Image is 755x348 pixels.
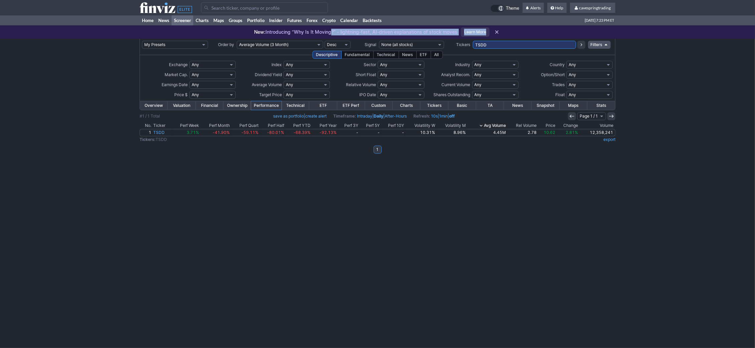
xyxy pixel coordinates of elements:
span: Index [271,62,282,67]
span: Earnings Date [162,82,188,87]
a: 8.96% [436,129,467,136]
a: Alerts [523,3,544,13]
a: - [338,129,359,136]
a: News [504,101,532,110]
span: IPO Date [359,92,376,97]
span: Average Volume [252,82,282,87]
a: Portfolio [245,15,267,25]
a: Ownership [223,101,251,110]
a: 2.81% [556,129,579,136]
a: Screener [172,15,193,25]
div: All [431,51,443,59]
th: Perf Month [200,122,231,129]
input: Search [201,2,328,13]
a: 10s [431,114,438,119]
span: Shares Outstanding [434,92,470,97]
span: New: [254,29,265,35]
div: Technical [373,51,399,59]
span: Relative Volume [346,82,376,87]
a: -92.13% [312,129,338,136]
span: Short Float [356,72,376,77]
a: Forex [304,15,320,25]
a: TA [476,101,504,110]
a: ETF [309,101,337,110]
a: Groups [226,15,245,25]
a: Charts [193,15,211,25]
span: Option/Short [541,72,565,77]
span: Dividend Yield [255,72,282,77]
a: Daily [374,114,383,119]
span: Tickers [456,42,470,47]
a: 1min [439,114,448,119]
a: Maps [560,101,587,110]
span: -92.13% [320,130,337,135]
span: Price $ [174,92,188,97]
th: Perf Half [259,122,286,129]
a: export [603,137,615,142]
a: Valuation [168,101,195,110]
a: ETF Perf [337,101,365,110]
span: Industry [455,62,470,67]
p: Introducing “Why Is It Moving?” - lightning-fast, AI-driven explanations of stock moves [254,29,457,35]
span: Theme [506,5,519,12]
a: cavespringtrading [570,3,615,13]
th: Perf 10Y [381,122,405,129]
span: -41.90% [213,130,230,135]
span: [DATE] 7:23 PM ET [585,15,614,25]
th: Perf YTD [285,122,312,129]
a: Theme [491,5,519,12]
a: off [449,114,455,119]
a: Technical [281,101,309,110]
span: | | [413,113,455,120]
a: Performance [251,101,281,110]
a: Overview [140,101,168,110]
a: Financial [196,101,223,110]
th: Perf 3Y [338,122,359,129]
a: Charts [393,101,420,110]
th: Perf Quart [231,122,259,129]
span: Country [550,62,565,67]
th: Volume [579,122,615,129]
a: 2.78 [507,129,538,136]
a: Futures [285,15,304,25]
a: Calendar [338,15,360,25]
div: ETF [416,51,431,59]
div: Descriptive [313,51,342,59]
b: Timeframe: [333,114,356,119]
a: -41.90% [200,129,231,136]
a: - [381,129,405,136]
a: Help [547,3,567,13]
th: Change [556,122,579,129]
div: #1 / 1 Total [140,113,160,120]
a: TSDD [152,129,171,136]
th: No. [140,122,152,129]
a: Stats [587,101,615,110]
span: Exchange [169,62,188,67]
span: -59.11% [241,130,258,135]
a: -59.11% [231,129,259,136]
a: Custom [365,101,393,110]
a: -80.01% [259,129,286,136]
span: Current Volume [442,82,470,87]
a: -68.39% [285,129,312,136]
a: 3.71% [171,129,200,136]
a: save as portfolio [273,114,304,119]
a: After-Hours [385,114,407,119]
th: Perf 5Y [359,122,381,129]
a: 4.45M [467,129,507,136]
span: -80.01% [267,130,284,135]
a: News [156,15,172,25]
span: 3.71% [187,130,199,135]
a: 10.62 [538,129,556,136]
th: Avg Volume [467,122,507,129]
b: 1 [377,146,379,154]
a: Learn More [461,27,490,37]
span: 2.81% [566,130,578,135]
th: Price [538,122,556,129]
a: create alert [305,114,327,119]
a: Filters [588,41,611,49]
a: Backtests [360,15,384,25]
a: 1 [140,129,152,136]
th: Perf Year [312,122,338,129]
span: Float [555,92,565,97]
